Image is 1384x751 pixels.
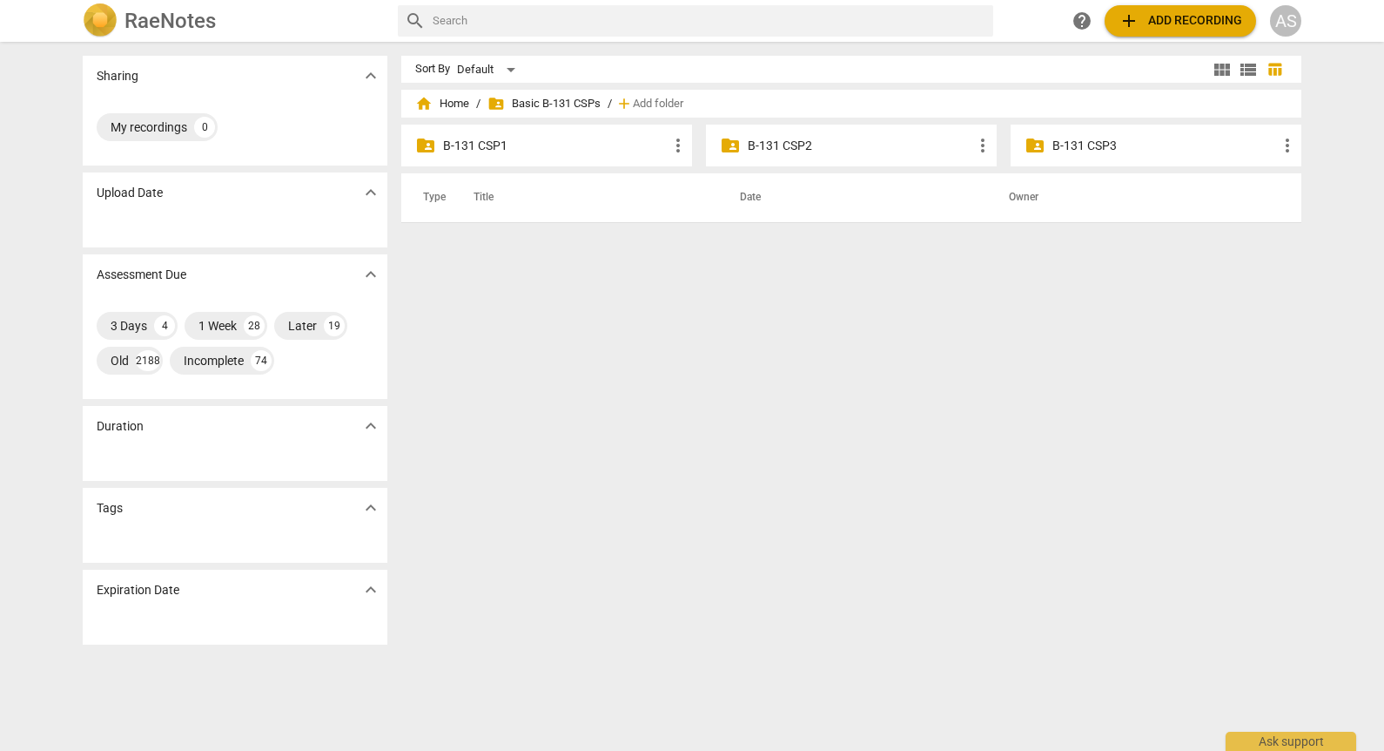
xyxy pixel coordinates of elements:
button: Table view [1261,57,1287,83]
span: / [608,98,612,111]
div: 0 [194,117,215,138]
p: B-131 CSP1 [443,137,668,155]
span: expand_more [360,264,381,285]
span: folder_shared [415,135,436,156]
span: expand_more [360,416,381,436]
img: Logo [83,3,118,38]
th: Title [453,173,719,222]
button: Show more [358,495,384,521]
span: folder_shared [720,135,741,156]
span: home [415,95,433,112]
span: expand_more [360,182,381,203]
div: Later [288,317,317,335]
span: Basic B-131 CSPs [487,95,601,112]
div: Sort By [415,63,450,76]
button: Show more [358,577,384,603]
button: Show more [358,63,384,89]
div: 19 [324,315,345,336]
span: Home [415,95,469,112]
span: expand_more [360,579,381,600]
span: search [405,10,426,31]
button: Upload [1105,5,1256,37]
input: Search [433,7,986,35]
span: folder_shared [487,95,505,112]
p: Expiration Date [97,581,179,599]
span: Add recording [1119,10,1242,31]
button: Tile view [1209,57,1235,83]
div: 2188 [136,350,160,371]
span: add [615,95,633,112]
span: view_module [1212,59,1233,80]
button: AS [1270,5,1301,37]
button: List view [1235,57,1261,83]
p: Tags [97,499,123,518]
span: help [1072,10,1092,31]
div: 4 [154,315,175,336]
th: Type [409,173,453,222]
button: Show more [358,179,384,206]
span: more_vert [972,135,993,156]
div: Incomplete [184,352,244,369]
div: 3 Days [111,317,147,335]
span: more_vert [668,135,689,156]
div: 1 Week [198,317,237,335]
h2: RaeNotes [124,9,216,33]
p: Upload Date [97,184,163,202]
th: Date [719,173,988,222]
div: Ask support [1226,732,1356,751]
p: Assessment Due [97,266,186,284]
span: view_list [1238,59,1259,80]
a: LogoRaeNotes [83,3,384,38]
th: Owner [988,173,1283,222]
span: more_vert [1277,135,1298,156]
div: Default [457,56,521,84]
span: add [1119,10,1139,31]
span: Add folder [633,98,683,111]
div: 28 [244,315,265,336]
p: B-131 CSP2 [748,137,972,155]
span: / [476,98,480,111]
div: Old [111,352,129,369]
span: expand_more [360,65,381,86]
a: Help [1066,5,1098,37]
span: folder_shared [1025,135,1045,156]
button: Show more [358,261,384,288]
span: expand_more [360,497,381,518]
span: table_chart [1266,61,1283,78]
div: 74 [251,350,272,371]
div: My recordings [111,118,187,136]
p: Duration [97,417,144,436]
p: Sharing [97,67,138,85]
button: Show more [358,413,384,439]
p: B-131 CSP3 [1052,137,1277,155]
